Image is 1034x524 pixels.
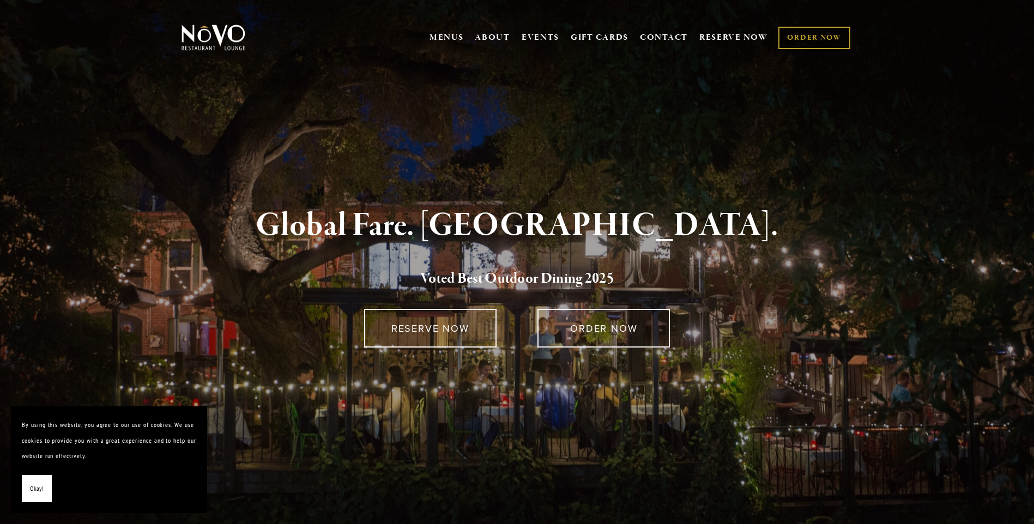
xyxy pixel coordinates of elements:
[30,481,44,497] span: Okay!
[537,309,670,348] a: ORDER NOW
[11,406,207,513] section: Cookie banner
[475,32,510,43] a: ABOUT
[256,205,778,246] strong: Global Fare. [GEOGRAPHIC_DATA].
[522,32,559,43] a: EVENTS
[430,32,464,43] a: MENUS
[778,27,850,49] a: ORDER NOW
[364,309,497,348] a: RESERVE NOW
[640,27,688,48] a: CONTACT
[22,417,196,464] p: By using this website, you agree to our use of cookies. We use cookies to provide you with a grea...
[179,24,247,51] img: Novo Restaurant &amp; Lounge
[22,475,52,503] button: Okay!
[420,269,607,290] a: Voted Best Outdoor Dining 202
[699,27,768,48] a: RESERVE NOW
[571,27,628,48] a: GIFT CARDS
[199,267,835,290] h2: 5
